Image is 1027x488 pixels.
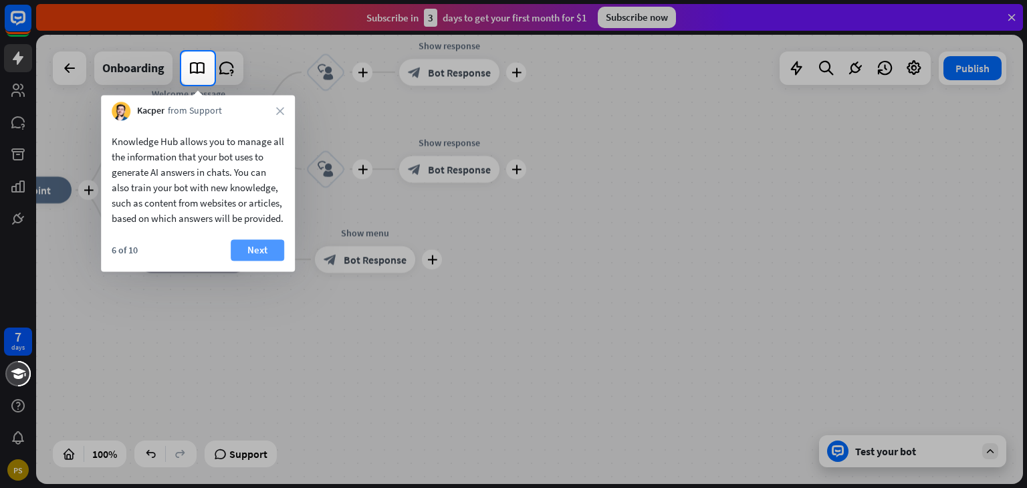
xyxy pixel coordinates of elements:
[231,239,284,261] button: Next
[112,244,138,256] div: 6 of 10
[112,134,284,226] div: Knowledge Hub allows you to manage all the information that your bot uses to generate AI answers ...
[276,107,284,115] i: close
[137,105,164,118] span: Kacper
[168,105,222,118] span: from Support
[11,5,51,45] button: Open LiveChat chat widget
